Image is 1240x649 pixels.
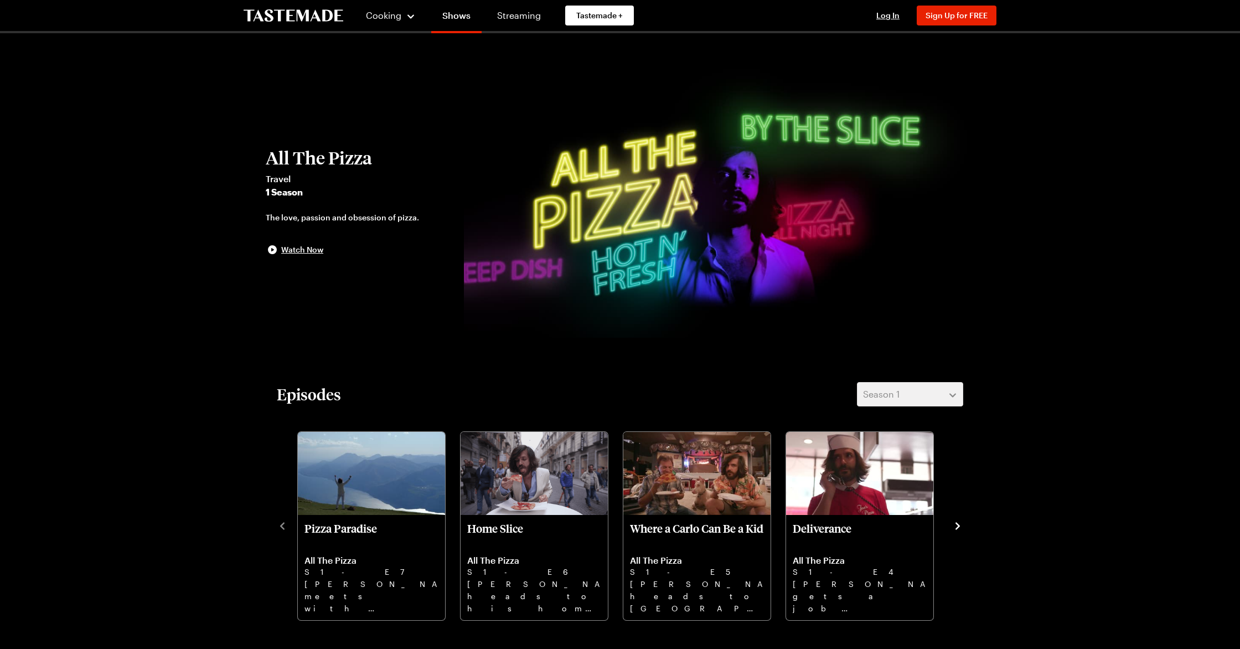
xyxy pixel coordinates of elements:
p: [PERSON_NAME] gets a job working at his favorite pizzeria, and heads out for a night of pizza del... [793,578,927,614]
div: 4 / 7 [785,429,948,621]
span: Season 1 [863,388,900,401]
img: Deliverance [786,432,933,515]
p: Where a Carlo Can Be a Kid [630,522,764,548]
a: Deliverance [793,522,927,614]
p: S1 - E4 [793,566,927,578]
div: 3 / 7 [622,429,785,621]
a: To Tastemade Home Page [244,9,343,22]
p: Home Slice [467,522,601,548]
span: Travel [266,172,453,186]
p: S1 - E5 [630,566,764,578]
div: 1 / 7 [297,429,459,621]
button: Log In [866,10,910,21]
div: Deliverance [786,432,933,620]
div: 2 / 7 [459,429,622,621]
span: Cooking [366,10,401,20]
a: Home Slice [467,522,601,614]
button: Season 1 [857,382,963,406]
h2: All The Pizza [266,148,453,168]
p: All The Pizza [630,555,764,566]
p: Pizza Paradise [304,522,438,548]
div: Where a Carlo Can Be a Kid [623,432,771,620]
p: All The Pizza [793,555,927,566]
a: Tastemade + [565,6,634,25]
span: Tastemade + [576,10,623,21]
p: S1 - E6 [467,566,601,578]
p: [PERSON_NAME] meets with world-renowned meat and cheese artisans and heads home to share all he h... [304,578,438,614]
img: Home Slice [461,432,608,515]
span: Watch Now [281,244,323,255]
img: All The Pizza [464,66,974,338]
button: navigate to previous item [277,518,288,532]
p: All The Pizza [304,555,438,566]
div: Home Slice [461,432,608,620]
p: Deliverance [793,522,927,548]
button: Cooking [365,2,416,29]
button: All The PizzaTravel1 SeasonThe love, passion and obsession of pizza.Watch Now [266,148,453,256]
button: navigate to next item [952,518,963,532]
p: S1 - E7 [304,566,438,578]
span: 1 Season [266,186,453,199]
button: Sign Up for FREE [917,6,996,25]
span: Log In [876,11,900,20]
img: Where a Carlo Can Be a Kid [623,432,771,515]
div: The love, passion and obsession of pizza. [266,212,419,223]
div: Pizza Paradise [298,432,445,620]
a: Where a Carlo Can Be a Kid [630,522,764,614]
h2: Episodes [277,384,341,404]
a: Shows [431,2,482,33]
img: Pizza Paradise [298,432,445,515]
a: Pizza Paradise [304,522,438,614]
p: [PERSON_NAME] heads to his home country, the birthplace of his favorite food, to find he answer t... [467,578,601,614]
span: Sign Up for FREE [926,11,988,20]
p: [PERSON_NAME] heads to [GEOGRAPHIC_DATA] to meet the members of the original ShowBiz Pizza band. [630,578,764,614]
p: All The Pizza [467,555,601,566]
